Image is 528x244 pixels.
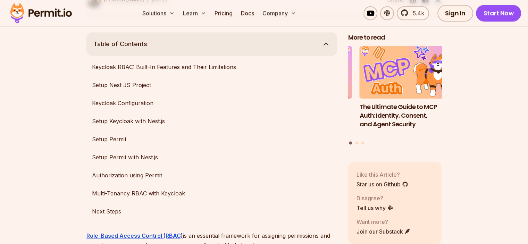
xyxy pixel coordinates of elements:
li: 1 of 3 [360,46,453,137]
a: The Ultimate Guide to MCP Auth: Identity, Consent, and Agent SecurityThe Ultimate Guide to MCP Au... [360,46,453,137]
div: Posts [348,46,442,146]
img: Human-in-the-Loop for AI Agents: Best Practices, Frameworks, Use Cases, and Demo [258,46,352,99]
h2: More to read [348,33,442,42]
a: Tell us why [357,204,393,212]
a: Setup Permit with Nest.js [86,150,337,164]
button: Go to slide 1 [349,142,352,145]
button: Go to slide 3 [361,142,364,144]
a: Docs [238,6,257,20]
p: Disagree? [357,194,393,202]
a: Role-Based Access Control (RBAC) [86,232,183,239]
p: Want more? [357,218,411,226]
button: Company [260,6,299,20]
button: Solutions [140,6,177,20]
a: Authorization using Permit [86,168,337,182]
a: Join our Substack [357,227,411,236]
a: Sign In [437,5,473,22]
li: 3 of 3 [258,46,352,137]
h3: Human-in-the-Loop for AI Agents: Best Practices, Frameworks, Use Cases, and Demo [258,103,352,137]
a: Next Steps [86,204,337,218]
h3: The Ultimate Guide to MCP Auth: Identity, Consent, and Agent Security [360,103,453,128]
a: Multi-Tenancy RBAC with Keycloak [86,186,337,200]
button: Table of Contents [86,32,337,56]
a: Keycloak Configuration [86,96,337,110]
a: Setup Keycloak with Nest.js [86,114,337,128]
span: Table of Contents [93,39,147,49]
a: 5.4k [397,6,429,20]
img: The Ultimate Guide to MCP Auth: Identity, Consent, and Agent Security [360,46,453,99]
img: Permit logo [7,1,75,25]
a: Pricing [212,6,235,20]
a: Setup Permit [86,132,337,146]
a: Start Now [476,5,521,22]
p: Like this Article? [357,170,408,179]
button: Go to slide 2 [355,142,358,144]
a: Star us on Github [357,180,408,188]
a: Setup Nest JS Project [86,78,337,92]
span: 5.4k [409,9,424,17]
button: Learn [180,6,209,20]
a: Keycloak RBAC: Built-In Features and Their Limitations [86,60,337,74]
